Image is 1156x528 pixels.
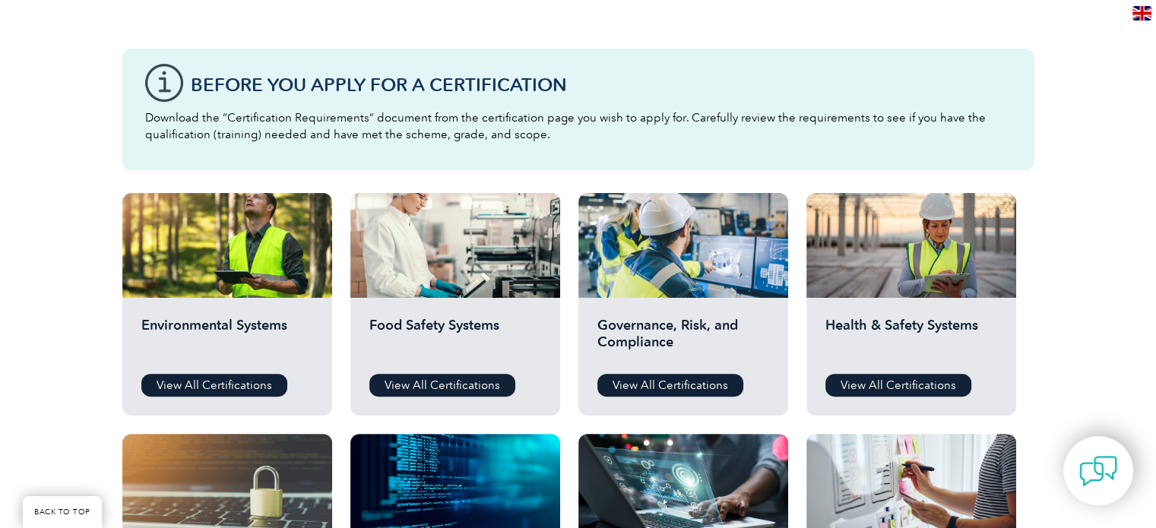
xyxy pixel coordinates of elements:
[825,317,997,362] h2: Health & Safety Systems
[141,374,287,397] a: View All Certifications
[825,374,971,397] a: View All Certifications
[23,496,102,528] a: BACK TO TOP
[369,374,515,397] a: View All Certifications
[369,317,541,362] h2: Food Safety Systems
[1079,452,1117,490] img: contact-chat.png
[191,75,1012,94] h3: Before You Apply For a Certification
[141,317,313,362] h2: Environmental Systems
[1132,6,1151,21] img: en
[145,109,1012,143] p: Download the “Certification Requirements” document from the certification page you wish to apply ...
[597,374,743,397] a: View All Certifications
[597,317,769,362] h2: Governance, Risk, and Compliance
